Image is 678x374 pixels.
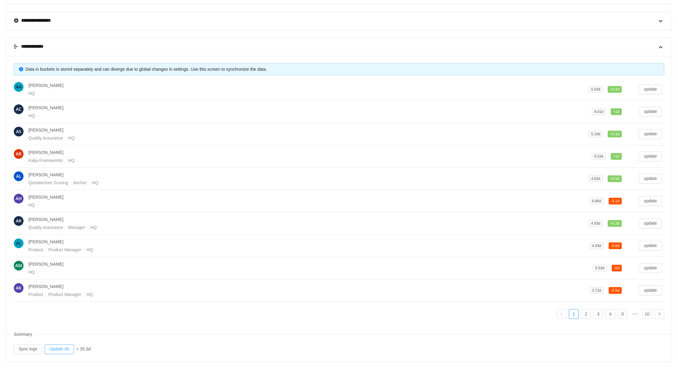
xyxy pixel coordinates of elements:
span: 0.1d [609,198,622,204]
span: 4.93d [591,221,600,226]
span: 8.53d [594,154,603,159]
span: 1d [611,153,622,160]
button: update [639,286,662,295]
span: 5.03d [591,87,600,92]
span: Product [28,292,48,297]
span: [PERSON_NAME] [28,172,64,177]
span: Qortatecture Scoring [28,180,73,185]
button: update [639,151,662,161]
img: AK-2.png [14,283,24,293]
span: HQ [28,203,35,208]
div: + 35.3d [76,346,91,352]
li: Next Page [654,309,664,319]
span: Product Manager [48,292,86,297]
span: [PERSON_NAME] [28,239,64,244]
button: Update All [45,344,74,354]
img: e0a40cb9593efa6deaa7de955564f031 [14,216,24,226]
span: [PERSON_NAME] [28,150,64,155]
span: Summary [11,329,35,340]
img: 9878bbe8542b32e0c1998fe9f98799a0 [14,171,24,181]
span: + [610,221,612,226]
span: + [613,110,615,114]
span: - [614,266,615,270]
span: + [610,132,612,136]
img: AL-4.png [14,238,24,248]
span: [PERSON_NAME] [28,217,64,222]
i: icon: info-circle [19,67,23,71]
li: Previous Page [557,309,566,319]
span: 0.8d [609,242,622,249]
span: - [611,288,612,293]
span: 6.86d [592,199,601,203]
img: 86c422cf28b275054fa79e427120ab8f [14,194,24,204]
span: Quality Assurance [28,136,68,140]
button: update [639,263,662,273]
span: HQ [28,270,35,275]
a: 5 [618,309,627,319]
span: 0d [612,265,622,271]
span: [PERSON_NAME] [28,105,64,110]
span: Product Manager [48,247,86,252]
li: 3 [593,309,603,319]
span: [PERSON_NAME] [28,195,64,200]
span: HQ [87,247,93,252]
span: HQ [92,180,98,185]
span: 0.3d [608,220,622,227]
span: Kaiju-Frameworks [28,158,68,163]
span: - [611,244,612,248]
span: 0.4d [608,86,622,93]
button: update [639,219,662,228]
button: update [639,196,662,206]
span: 0.5d [609,287,622,294]
li: 10 [642,309,652,319]
li: 2 [581,309,591,319]
a: 10 [643,309,652,319]
span: [PERSON_NAME] [28,128,64,133]
span: [PERSON_NAME] [28,83,64,88]
span: Data in buckets is stored separately and can diverge due to global changes in settings. Use this ... [25,67,267,72]
button: update [639,174,662,184]
span: Product [28,247,48,252]
span: HQ [28,113,35,118]
a: 2 [581,309,591,319]
span: HQ [68,158,75,163]
span: 1d [611,108,622,115]
a: 4 [606,309,615,319]
span: HQ [90,225,97,230]
button: update [639,241,662,251]
img: 8a59a4c145109affc3e5a9135a8edd37 [14,104,24,114]
button: update [639,129,662,139]
img: AA-4.png [14,82,24,92]
span: Quality Assurance [28,225,68,230]
span: 5.53d [595,266,604,270]
a: 1 [569,309,578,319]
span: + [610,87,612,92]
span: Anchor [73,180,92,185]
span: - [611,199,612,203]
img: AS-0.png [14,127,24,137]
li: 4 [606,309,615,319]
span: 4.93d [592,244,601,248]
img: AM-5.png [14,261,24,271]
li: 1 [569,309,579,319]
i: icon: left [560,312,563,316]
span: [PERSON_NAME] [28,284,64,289]
i: icon: right [658,312,661,316]
button: update [639,84,662,94]
span: 8.01d [594,110,603,114]
span: + [610,177,612,181]
span: 4.62d [591,177,600,181]
span: Manager [68,225,90,230]
span: HQ [28,91,35,96]
span: + [613,154,615,159]
img: AR-1.png [14,149,24,159]
span: 5.16d [591,132,600,136]
span: HQ [87,292,93,297]
span: 0.5d [608,175,622,182]
span: HQ [68,136,75,140]
li: 5 [618,309,628,319]
span: 3.72d [592,288,601,293]
button: Sync logs [14,344,42,354]
span: [PERSON_NAME] [28,262,64,267]
a: 3 [594,309,603,319]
